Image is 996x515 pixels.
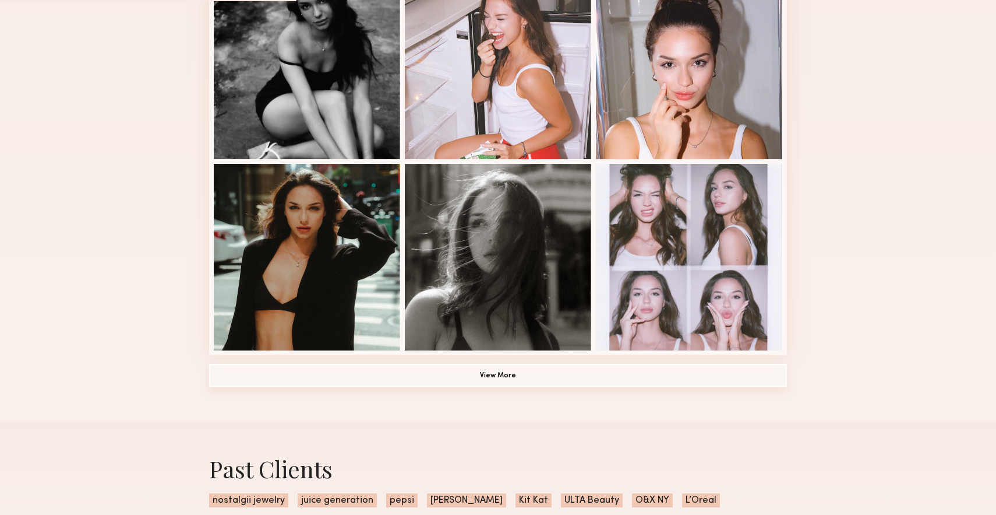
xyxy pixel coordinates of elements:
span: juice generation [298,493,377,507]
span: nostalgii jewelry [209,493,288,507]
span: ULTA Beauty [561,493,623,507]
span: pepsi [386,493,418,507]
span: L’Oreal [682,493,720,507]
span: Kit Kat [515,493,552,507]
div: Past Clients [209,453,787,484]
span: [PERSON_NAME] [427,493,506,507]
span: O&X NY [632,493,673,507]
button: View More [209,364,787,387]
